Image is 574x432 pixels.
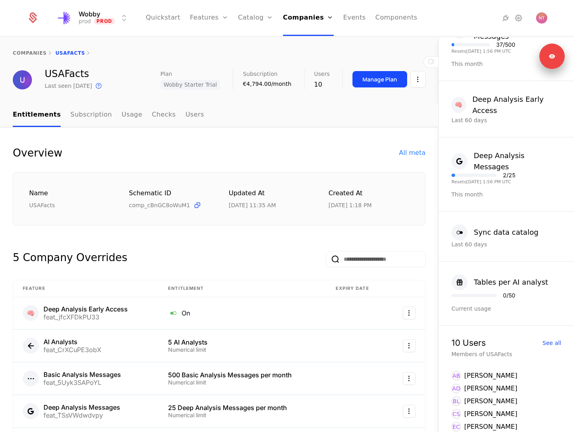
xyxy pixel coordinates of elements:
div: Deep Analysis Messages [474,150,561,172]
div: Deep Analysis Early Access [44,306,128,312]
div: Created at [329,188,409,198]
img: USAFacts [13,70,32,89]
button: Select action [403,307,416,319]
div: 25 Deep Analysis Messages per month [168,404,316,411]
div: [PERSON_NAME] [464,384,517,393]
th: Expiry date [326,280,388,297]
a: Users [185,103,204,127]
div: 2 / 25 [503,172,515,178]
div: 10 Users [451,339,486,347]
th: Feature [13,280,158,297]
span: Wobby Starter Trial [160,80,220,89]
div: Deep Analysis Messages [44,404,120,410]
div: €4,794.00/month [243,80,291,88]
div: Members of USAFacts [451,350,561,358]
th: Entitlement [158,280,326,297]
div: Sync data catalog [474,227,538,238]
div: 10 [314,80,330,89]
span: Users [314,71,330,77]
div: 🧠 [23,305,39,321]
div: AI Analysts [44,339,101,345]
div: BL [451,396,461,406]
div: Manage Plan [362,75,397,83]
div: 5 Company Overrides [13,251,127,267]
a: Entitlements [13,103,61,127]
div: Resets [DATE] 1:56 PM UTC [451,180,515,184]
div: 0 / 50 [503,293,515,298]
div: Numerical limit [168,380,316,385]
button: Select action [410,71,426,87]
div: [PERSON_NAME] [464,422,517,432]
button: Deep Analysis Messages [451,150,561,172]
button: Select environment [58,9,129,27]
a: companies [13,50,47,56]
div: Tables per AI analyst [474,277,548,288]
div: feat_5Uyk3SAPoYL [44,379,121,386]
a: Checks [152,103,176,127]
div: CS [451,409,461,419]
div: 🧠 [451,97,466,113]
div: prod [79,17,91,25]
div: Updated at [229,188,309,198]
div: [PERSON_NAME] [464,371,517,380]
button: 🧠Deep Analysis Early Access [451,94,561,116]
div: 37 / 500 [496,42,515,48]
div: Schematic ID [129,188,210,198]
div: feat_CrXCuPE3obX [44,347,101,353]
div: AB [451,371,461,380]
button: Select action [403,339,416,352]
div: See all [542,340,561,346]
div: Numerical limit [168,412,316,418]
ul: Choose Sub Page [13,103,204,127]
div: 9/24/25, 11:35 AM [229,201,276,209]
div: [PERSON_NAME] [464,396,517,406]
img: Wobby [55,8,75,28]
div: All meta [399,148,426,158]
div: Resets [DATE] 1:56 PM UTC [451,49,515,54]
div: USAFacts [29,201,110,209]
button: Tables per AI analyst [451,274,548,290]
span: comp_cBnGC8oWuM1 [129,201,190,209]
a: Settings [514,13,523,23]
div: Numerical limit [168,347,316,353]
div: On [168,308,316,318]
div: Overview [13,147,62,159]
div: This month [451,60,561,68]
div: 9/10/25, 1:18 PM [329,201,372,209]
div: feat_jfcXFDkPU33 [44,314,128,320]
div: Last 60 days [451,116,561,124]
div: Current usage [451,305,561,313]
a: Usage [122,103,143,127]
div: EC [451,422,461,432]
div: AD [451,384,461,393]
div: feat_TSsVWdwdvpy [44,412,120,418]
span: Wobby [79,11,100,17]
div: Deep Analysis Early Access [472,94,561,116]
div: Basic Analysis Messages [44,371,121,378]
span: Subscription [243,71,277,77]
span: Plan [160,71,172,77]
div: 500 Basic Analysis Messages per month [168,372,316,378]
div: USAFacts [45,69,103,79]
div: 5 AI Analysts [168,339,316,345]
div: Last seen [DATE] [45,82,92,90]
div: [PERSON_NAME] [464,409,517,419]
button: Open user button [536,12,547,24]
button: Select action [403,405,416,418]
div: Last 60 days [451,240,561,248]
span: Prod [94,18,115,24]
nav: Main [13,103,426,127]
a: Integrations [501,13,511,23]
div: Name [29,188,110,198]
img: Nathan Tetroashvili [536,12,547,24]
button: Select action [403,372,416,385]
button: Sync data catalog [451,224,538,240]
div: This month [451,190,561,198]
a: Subscription [70,103,112,127]
button: Manage Plan [352,71,407,87]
